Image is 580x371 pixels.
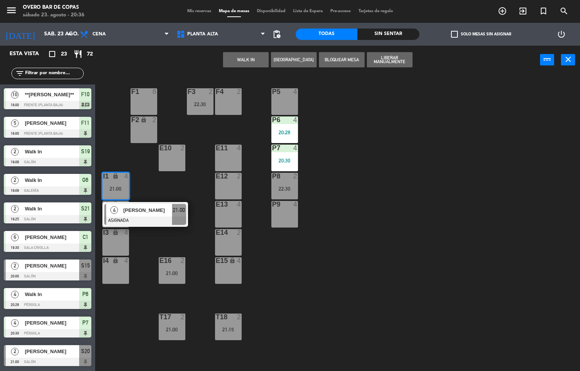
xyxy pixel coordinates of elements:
div: 8 [152,88,157,95]
i: power_settings_new [557,30,566,39]
span: Disponibilidad [253,9,289,13]
span: S21 [81,204,90,213]
i: filter_list [15,69,24,78]
span: 5 [11,119,19,127]
span: S15 [81,261,90,270]
div: Todas [296,29,357,40]
button: close [561,54,575,65]
span: S20 [81,347,90,356]
div: 2 [180,145,185,151]
i: lock [112,173,119,179]
span: P7 [82,318,88,327]
span: Walk In [25,176,79,184]
span: 4 [11,291,19,298]
span: Mis reservas [183,9,215,13]
span: 2 [11,205,19,213]
label: Solo mesas sin asignar [451,31,511,38]
span: check_box_outline_blank [451,31,458,38]
div: 21:15 [215,327,242,332]
i: turned_in_not [539,6,548,16]
span: F10 [81,90,89,99]
span: pending_actions [272,30,281,39]
span: Walk In [25,205,79,213]
div: 4 [293,88,298,95]
span: 2 [11,177,19,184]
button: power_input [540,54,554,65]
i: menu [6,5,17,16]
span: [PERSON_NAME] [123,206,172,214]
span: 72 [87,50,93,59]
div: 4 [124,173,129,180]
span: Tarjetas de regalo [355,9,397,13]
div: 21:00 [159,271,185,276]
span: Walk In [25,148,79,156]
div: F3 [188,88,188,95]
div: Sin sentar [357,29,419,40]
div: 21:00 [102,186,129,191]
i: search [559,6,569,16]
div: 2 [180,314,185,320]
span: [PERSON_NAME] [25,119,79,127]
button: Liberar Manualmente [367,52,413,67]
span: [PERSON_NAME] [25,347,79,355]
i: lock [140,116,147,123]
i: exit_to_app [518,6,527,16]
span: 4 [110,206,118,214]
div: 2 [152,116,157,123]
span: S19 [81,147,90,156]
span: Planta Alta [187,32,218,37]
div: sábado 23. agosto - 20:36 [23,11,84,19]
button: Bloquear Mesa [319,52,365,67]
i: arrow_drop_down [65,30,74,39]
div: F2 [131,116,132,123]
div: 4 [237,257,241,264]
i: add_circle_outline [498,6,507,16]
div: F1 [131,88,132,95]
i: lock [112,201,119,207]
span: [PERSON_NAME] [25,319,79,327]
i: power_input [543,55,552,64]
button: [GEOGRAPHIC_DATA] [271,52,317,67]
i: crop_square [48,49,57,59]
div: 21:00 [159,327,185,332]
div: 4 [124,201,129,208]
div: 2 [293,173,298,180]
div: E16 [159,257,160,264]
div: 22:30 [271,186,298,191]
div: 4 [293,116,298,123]
div: T17 [159,314,160,320]
div: 4 [293,201,298,208]
div: 2 [209,88,213,95]
span: 2 [11,348,19,355]
span: 4 [11,319,19,327]
i: close [564,55,573,64]
span: Mapa de mesas [215,9,253,13]
i: lock [229,257,236,264]
span: Pre-acceso [327,9,355,13]
span: Cena [92,32,106,37]
span: 21:00 [173,205,185,215]
div: 4 [237,145,241,151]
span: 2 [11,148,19,156]
span: [PERSON_NAME] [25,262,79,270]
span: [PERSON_NAME] [25,233,79,241]
span: C1 [83,232,88,242]
span: 6 [11,234,19,241]
i: lock [112,229,119,236]
div: 2 [237,88,241,95]
div: E10 [159,145,160,151]
div: Overo Bar de Copas [23,4,84,11]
